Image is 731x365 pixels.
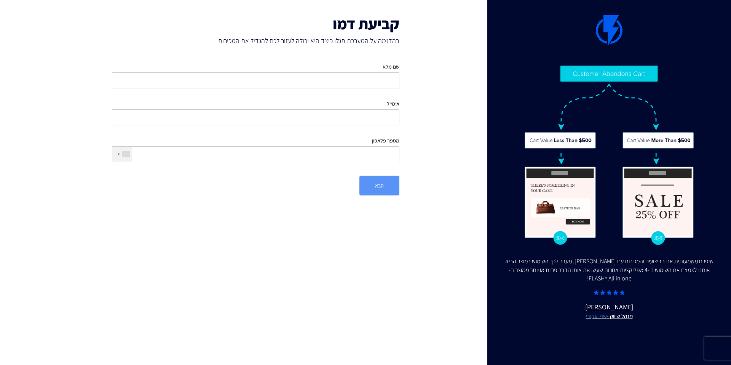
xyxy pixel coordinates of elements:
[387,100,399,107] label: אימייל
[503,312,716,320] small: מנהל שיווק -
[112,15,399,32] h1: קביעת דמו
[112,36,399,46] span: בהדגמה על המערכת תגלו כיצד היא יכולה לעזור לכם להגדיל את המכירות
[503,302,716,320] u: [PERSON_NAME]
[359,176,399,195] button: הבא
[503,257,716,283] div: שיפרנו משמעותית את הביצועים והמכירות עם [PERSON_NAME]. מעבר לכך השימוש במוצר הביא אותנו לצמצם את ...
[586,312,607,320] a: שני יעקובי
[524,65,694,245] img: Flashy
[383,63,399,70] label: שם מלא
[372,137,399,144] label: מספר פלאפון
